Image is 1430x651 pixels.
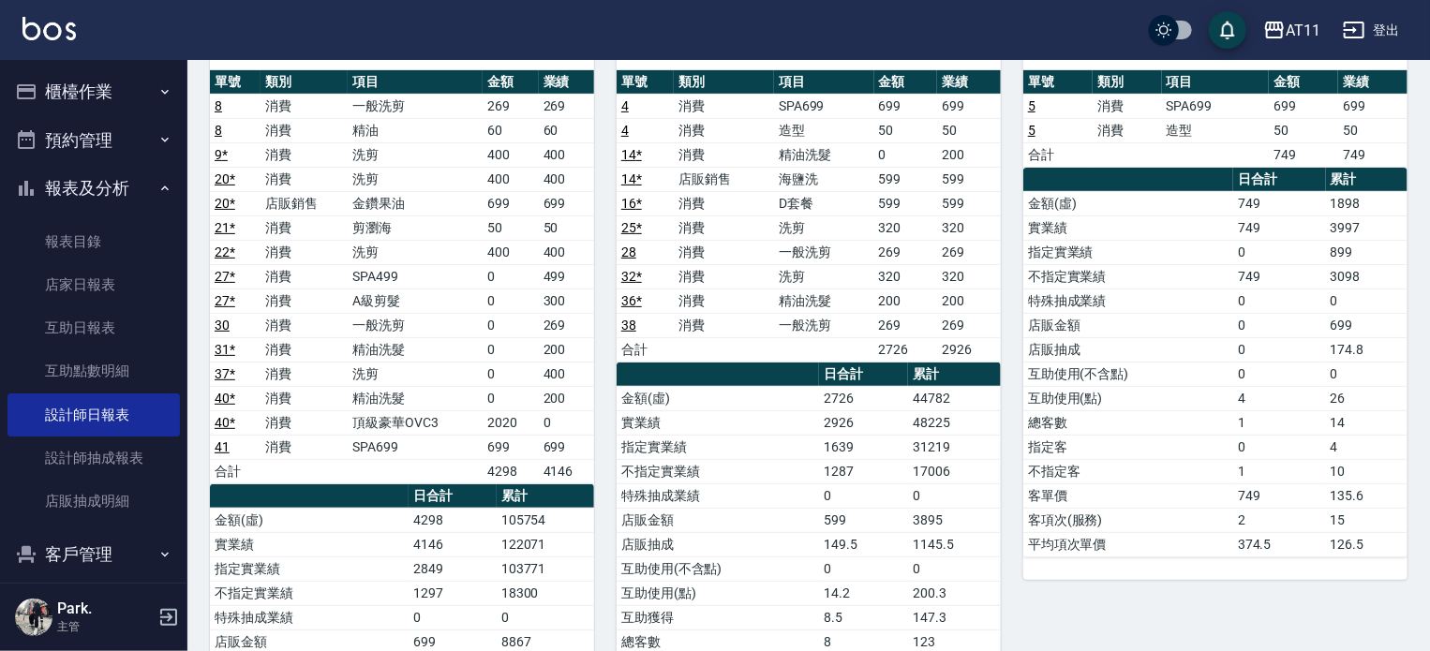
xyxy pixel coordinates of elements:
[774,191,874,215] td: D套餐
[1023,240,1233,264] td: 指定實業績
[497,532,594,556] td: 122071
[7,393,180,436] a: 設計師日報表
[210,605,409,629] td: 特殊抽成業績
[1338,118,1408,142] td: 50
[1023,386,1233,410] td: 互助使用(點)
[261,264,348,289] td: 消費
[1023,337,1233,362] td: 店販抽成
[1269,142,1338,167] td: 749
[261,94,348,118] td: 消費
[908,362,1001,387] th: 累計
[409,556,497,581] td: 2849
[1269,118,1338,142] td: 50
[1326,289,1408,313] td: 0
[1233,410,1326,435] td: 1
[937,215,1001,240] td: 320
[617,410,819,435] td: 實業績
[674,118,774,142] td: 消費
[819,410,908,435] td: 2926
[261,167,348,191] td: 消費
[1233,362,1326,386] td: 0
[1286,19,1320,42] div: AT11
[483,94,538,118] td: 269
[210,459,261,483] td: 合計
[819,362,908,387] th: 日合計
[483,167,538,191] td: 400
[1233,191,1326,215] td: 749
[937,70,1001,95] th: 業績
[261,118,348,142] td: 消費
[1233,215,1326,240] td: 749
[1326,264,1408,289] td: 3098
[261,215,348,240] td: 消費
[774,142,874,167] td: 精油洗髮
[348,386,483,410] td: 精油洗髮
[348,337,483,362] td: 精油洗髮
[348,435,483,459] td: SPA699
[261,70,348,95] th: 類別
[874,289,938,313] td: 200
[483,386,538,410] td: 0
[1023,168,1408,557] table: a dense table
[261,386,348,410] td: 消費
[674,289,774,313] td: 消費
[1023,70,1408,168] table: a dense table
[539,362,594,386] td: 400
[7,306,180,349] a: 互助日報表
[1023,410,1233,435] td: 總客數
[674,191,774,215] td: 消費
[1023,142,1093,167] td: 合計
[1209,11,1246,49] button: save
[409,508,497,532] td: 4298
[483,240,538,264] td: 400
[1028,123,1035,138] a: 5
[1269,70,1338,95] th: 金額
[210,70,594,484] table: a dense table
[908,483,1001,508] td: 0
[1338,142,1408,167] td: 749
[1326,508,1408,532] td: 15
[539,264,594,289] td: 499
[348,215,483,240] td: 剪瀏海
[497,484,594,509] th: 累計
[483,70,538,95] th: 金額
[539,167,594,191] td: 400
[908,581,1001,605] td: 200.3
[674,167,774,191] td: 店販銷售
[937,142,1001,167] td: 200
[348,94,483,118] td: 一般洗剪
[483,410,538,435] td: 2020
[1023,289,1233,313] td: 特殊抽成業績
[617,337,674,362] td: 合計
[1233,435,1326,459] td: 0
[674,94,774,118] td: 消費
[1023,435,1233,459] td: 指定客
[937,118,1001,142] td: 50
[261,240,348,264] td: 消費
[1162,70,1269,95] th: 項目
[1233,532,1326,556] td: 374.5
[617,556,819,581] td: 互助使用(不含點)
[7,116,180,165] button: 預約管理
[874,118,938,142] td: 50
[874,191,938,215] td: 599
[497,581,594,605] td: 18300
[774,215,874,240] td: 洗剪
[1233,168,1326,192] th: 日合計
[1326,483,1408,508] td: 135.6
[1023,362,1233,386] td: 互助使用(不含點)
[348,142,483,167] td: 洗剪
[617,581,819,605] td: 互助使用(點)
[819,508,908,532] td: 599
[674,240,774,264] td: 消費
[539,337,594,362] td: 200
[819,483,908,508] td: 0
[483,118,538,142] td: 60
[774,289,874,313] td: 精油洗髮
[1023,313,1233,337] td: 店販金額
[539,191,594,215] td: 699
[774,240,874,264] td: 一般洗剪
[539,459,594,483] td: 4146
[617,459,819,483] td: 不指定實業績
[774,118,874,142] td: 造型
